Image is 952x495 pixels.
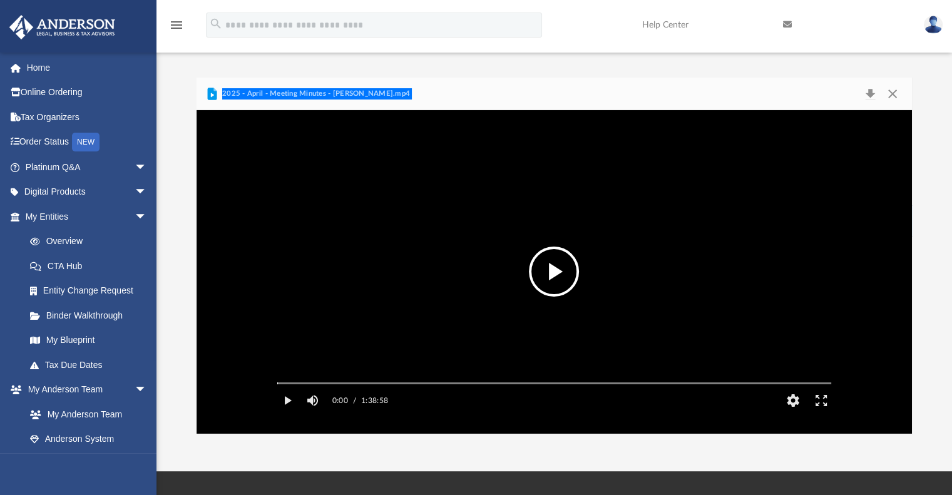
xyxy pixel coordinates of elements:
[361,388,388,413] label: 1:38:58
[18,253,166,278] a: CTA Hub
[267,378,841,388] div: Media Slider
[135,180,160,205] span: arrow_drop_down
[881,85,904,103] button: Close
[18,402,153,427] a: My Anderson Team
[18,229,166,254] a: Overview
[9,204,166,229] a: My Entitiesarrow_drop_down
[220,88,411,100] span: 2025 - April - Meeting Minutes - [PERSON_NAME].mp4
[18,303,166,328] a: Binder Walkthrough
[18,451,160,476] a: Client Referrals
[353,388,356,413] span: /
[18,352,166,377] a: Tax Due Dates
[807,388,835,413] button: Enter fullscreen
[924,16,943,34] img: User Pic
[169,18,184,33] i: menu
[6,15,119,39] img: Anderson Advisors Platinum Portal
[9,155,166,180] a: Platinum Q&Aarrow_drop_down
[9,377,160,402] a: My Anderson Teamarrow_drop_down
[169,24,184,33] a: menu
[135,204,160,230] span: arrow_drop_down
[274,388,302,413] button: Play
[18,328,160,353] a: My Blueprint
[135,155,160,180] span: arrow_drop_down
[72,133,100,151] div: NEW
[779,388,807,413] button: Settings
[302,388,324,413] button: Mute
[332,388,348,413] label: 0:00
[18,278,166,304] a: Entity Change Request
[209,17,223,31] i: search
[197,110,913,433] div: File preview
[9,105,166,130] a: Tax Organizers
[9,55,166,80] a: Home
[197,78,913,434] div: Preview
[18,427,160,452] a: Anderson System
[135,377,160,403] span: arrow_drop_down
[9,180,166,205] a: Digital Productsarrow_drop_down
[9,80,166,105] a: Online Ordering
[859,85,882,103] button: Download
[9,130,166,155] a: Order StatusNEW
